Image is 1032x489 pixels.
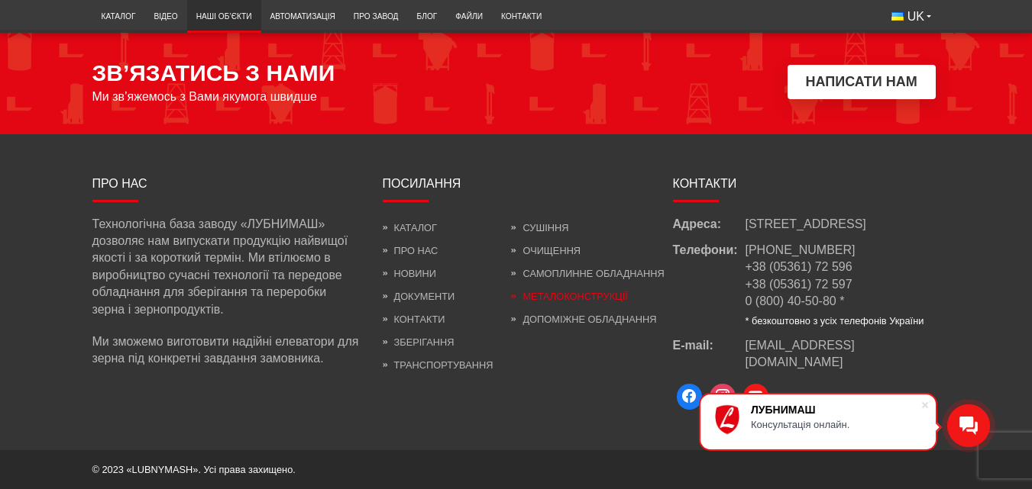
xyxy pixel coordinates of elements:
span: Адреса: [673,216,746,233]
span: Телефони: [673,242,746,327]
button: Написати нам [788,65,936,99]
p: Технологічна база заводу «ЛУБНИМАШ» дозволяє нам випускати продукцію найвищої якості і за коротки... [92,216,360,318]
div: Консультація онлайн. [751,419,920,430]
a: Каталог [92,4,145,29]
a: Facebook [673,380,707,413]
span: Посилання [383,177,461,190]
a: Очищення [511,245,581,256]
a: Контакти [492,4,551,29]
a: Допоміжне обладнання [511,314,656,325]
a: Блог [408,4,447,29]
a: [PHONE_NUMBER] [746,243,856,256]
a: Про завод [345,4,408,29]
a: Транспортування [383,359,493,371]
a: Каталог [383,222,437,233]
div: ЛУБНИМАШ [751,404,920,416]
a: Документи [383,291,455,302]
p: Ми зможемо виготовити надійні елеватори для зерна під конкретні завдання замовника. [92,333,360,368]
a: +38 (05361) 72 597 [746,278,852,291]
a: +38 (05361) 72 596 [746,260,852,273]
span: E-mail: [673,337,746,372]
a: Металоконструкції [511,291,627,302]
a: Файли [446,4,492,29]
span: UK [907,8,924,25]
a: Автоматизація [261,4,345,29]
a: Контакти [383,314,445,325]
span: Ми зв’яжемось з Вами якумога швидше [92,90,318,104]
a: Youtube [739,380,773,413]
a: Новини [383,268,436,279]
span: ЗВ’ЯЗАТИСЬ З НАМИ [92,60,335,86]
img: Українська [891,12,904,21]
span: © 2023 «LUBNYMASH». Усі права захищено. [92,464,296,475]
span: [STREET_ADDRESS] [746,216,866,233]
a: 0 (800) 40-50-80 * [746,294,845,307]
a: Відео [144,4,186,29]
span: Контакти [673,177,737,190]
a: Зберігання [383,336,455,348]
a: [EMAIL_ADDRESS][DOMAIN_NAME] [746,337,940,372]
a: Наші об’єкти [187,4,261,29]
a: Самоплинне обладнання [511,268,664,279]
a: Instagram [706,380,739,413]
a: Сушіння [511,222,568,233]
button: UK [882,4,940,30]
li: * безкоштовно з усіх телефонів України [746,314,924,328]
span: Про нас [92,177,147,190]
span: [EMAIL_ADDRESS][DOMAIN_NAME] [746,339,855,368]
a: Про нас [383,245,438,256]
